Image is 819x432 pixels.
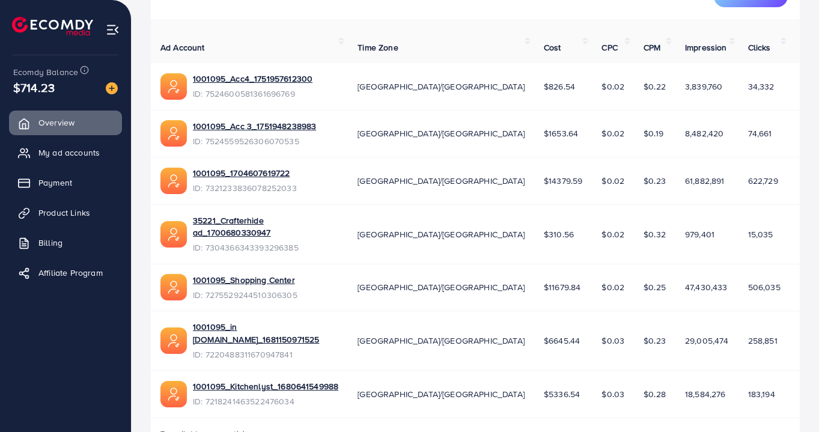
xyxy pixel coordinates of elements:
[748,335,778,347] span: 258,851
[601,127,624,139] span: $0.02
[193,135,316,147] span: ID: 7524559526306070535
[9,111,122,135] a: Overview
[601,41,617,53] span: CPC
[193,73,312,85] a: 1001095_Acc4_1751957612300
[544,81,575,93] span: $826.54
[544,41,561,53] span: Cost
[358,41,398,53] span: Time Zone
[685,175,725,187] span: 61,882,891
[160,73,187,100] img: ic-ads-acc.e4c84228.svg
[193,120,316,132] a: 1001095_Acc 3_1751948238983
[160,120,187,147] img: ic-ads-acc.e4c84228.svg
[800,175,814,187] span: 1.01
[800,335,817,347] span: 0.89
[601,228,624,240] span: $0.02
[800,281,815,293] span: 1.07
[644,175,666,187] span: $0.23
[644,388,666,400] span: $0.28
[800,29,815,53] span: CTR (%)
[748,175,778,187] span: 622,729
[358,81,525,93] span: [GEOGRAPHIC_DATA]/[GEOGRAPHIC_DATA]
[38,237,62,249] span: Billing
[644,335,666,347] span: $0.23
[644,228,666,240] span: $0.32
[748,281,781,293] span: 506,035
[358,281,525,293] span: [GEOGRAPHIC_DATA]/[GEOGRAPHIC_DATA]
[13,79,55,96] span: $714.23
[13,66,78,78] span: Ecomdy Balance
[9,261,122,285] a: Affiliate Program
[358,335,525,347] span: [GEOGRAPHIC_DATA]/[GEOGRAPHIC_DATA]
[193,167,297,179] a: 1001095_1704607619722
[9,231,122,255] a: Billing
[748,127,772,139] span: 74,661
[748,41,771,53] span: Clicks
[601,388,624,400] span: $0.03
[193,242,338,254] span: ID: 7304366343393296385
[193,289,297,301] span: ID: 7275529244510306305
[601,81,624,93] span: $0.02
[38,117,75,129] span: Overview
[544,281,580,293] span: $11679.84
[685,127,723,139] span: 8,482,420
[544,388,580,400] span: $5336.54
[38,147,100,159] span: My ad accounts
[9,201,122,225] a: Product Links
[193,274,297,286] a: 1001095_Shopping Center
[644,41,660,53] span: CPM
[644,81,666,93] span: $0.22
[193,321,338,345] a: 1001095_in [DOMAIN_NAME]_1681150971525
[160,168,187,194] img: ic-ads-acc.e4c84228.svg
[12,17,93,35] img: logo
[38,177,72,189] span: Payment
[748,81,775,93] span: 34,332
[160,221,187,248] img: ic-ads-acc.e4c84228.svg
[160,41,205,53] span: Ad Account
[601,281,624,293] span: $0.02
[160,327,187,354] img: ic-ads-acc.e4c84228.svg
[193,395,338,407] span: ID: 7218241463522476034
[601,175,624,187] span: $0.02
[193,88,312,100] span: ID: 7524600581361696769
[685,388,726,400] span: 18,584,276
[768,378,810,423] iframe: Chat
[106,82,118,94] img: image
[160,274,187,300] img: ic-ads-acc.e4c84228.svg
[685,228,714,240] span: 979,401
[644,281,666,293] span: $0.25
[193,380,338,392] a: 1001095_Kitchenlyst_1680641549988
[358,228,525,240] span: [GEOGRAPHIC_DATA]/[GEOGRAPHIC_DATA]
[685,281,728,293] span: 47,430,433
[358,388,525,400] span: [GEOGRAPHIC_DATA]/[GEOGRAPHIC_DATA]
[601,335,624,347] span: $0.03
[544,175,582,187] span: $14379.59
[544,335,580,347] span: $6645.44
[358,175,525,187] span: [GEOGRAPHIC_DATA]/[GEOGRAPHIC_DATA]
[644,127,663,139] span: $0.19
[544,127,578,139] span: $1653.64
[800,127,817,139] span: 0.88
[748,228,773,240] span: 15,035
[38,267,103,279] span: Affiliate Program
[193,348,338,361] span: ID: 7220488311670947841
[193,214,338,239] a: 35221_Crafterhide ad_1700680330947
[193,182,297,194] span: ID: 7321233836078252033
[800,228,815,240] span: 1.54
[544,228,574,240] span: $310.56
[748,388,775,400] span: 183,194
[685,335,729,347] span: 29,005,474
[800,81,817,93] span: 0.89
[9,141,122,165] a: My ad accounts
[685,81,722,93] span: 3,839,760
[160,381,187,407] img: ic-ads-acc.e4c84228.svg
[38,207,90,219] span: Product Links
[9,171,122,195] a: Payment
[685,41,727,53] span: Impression
[358,127,525,139] span: [GEOGRAPHIC_DATA]/[GEOGRAPHIC_DATA]
[106,23,120,37] img: menu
